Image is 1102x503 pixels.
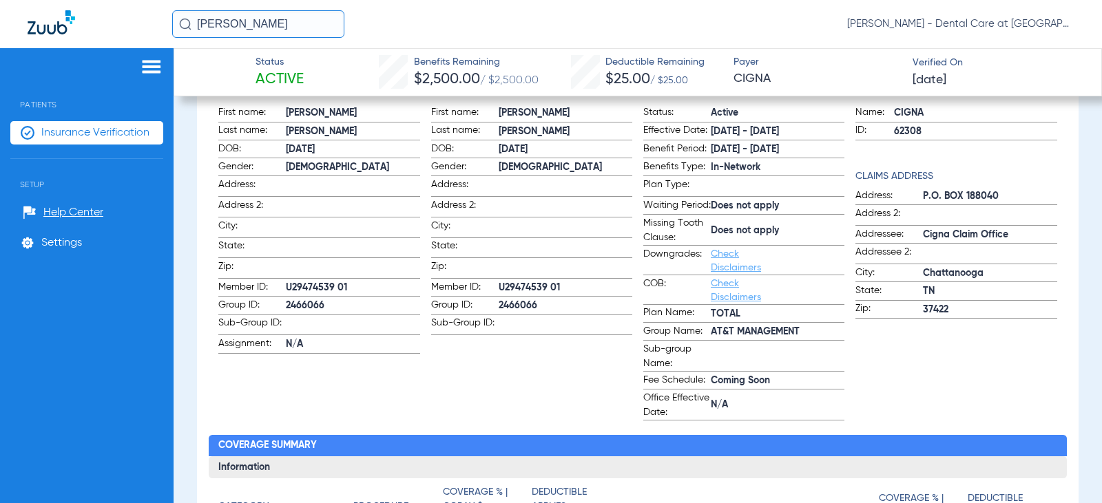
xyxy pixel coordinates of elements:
[643,391,711,420] span: Office Effective Date:
[643,198,711,215] span: Waiting Period:
[855,301,923,318] span: Zip:
[286,337,419,352] span: N/A
[499,142,632,157] span: [DATE]
[218,142,286,158] span: DOB:
[43,206,103,220] span: Help Center
[923,189,1057,204] span: P.O. BOX 188040
[711,249,761,272] a: Check Disclaimers
[711,106,844,120] span: Active
[711,142,844,157] span: [DATE] - [DATE]
[431,142,499,158] span: DOB:
[855,189,923,205] span: Address:
[643,247,711,275] span: Downgrades:
[431,198,499,217] span: Address 2:
[855,283,923,300] span: State:
[711,398,844,412] span: N/A
[218,160,286,176] span: Gender:
[41,236,82,250] span: Settings
[855,227,923,244] span: Addressee:
[734,55,901,69] span: Payer
[172,10,344,38] input: Search for patients
[855,123,894,140] span: ID:
[431,160,499,176] span: Gender:
[209,435,1067,457] h2: Coverage Summary
[605,72,650,87] span: $25.00
[431,280,499,297] span: Member ID:
[855,206,923,225] span: Address 2:
[711,160,844,175] span: In-Network
[643,178,711,196] span: Plan Type:
[23,206,103,220] a: Help Center
[913,56,1080,70] span: Verified On
[256,55,304,69] span: Status
[643,123,711,140] span: Effective Date:
[847,17,1074,31] span: [PERSON_NAME] - Dental Care at [GEOGRAPHIC_DATA]
[894,106,1057,120] span: CIGNA
[643,373,711,389] span: Fee Schedule:
[286,299,419,313] span: 2466066
[855,169,1057,184] h4: Claims Address
[711,125,844,139] span: [DATE] - [DATE]
[218,219,286,237] span: City:
[179,18,191,30] img: Search Icon
[431,219,499,237] span: City:
[414,72,480,87] span: $2,500.00
[218,105,286,122] span: First name:
[711,224,844,238] span: Does not apply
[218,259,286,278] span: Zip:
[499,281,632,295] span: U29474539 01
[643,160,711,176] span: Benefits Type:
[141,58,163,75] img: hamburger-icon
[923,266,1057,281] span: Chattanooga
[643,306,711,322] span: Plan Name:
[431,316,499,334] span: Sub-Group ID:
[923,228,1057,242] span: Cigna Claim Office
[480,75,539,86] span: / $2,500.00
[711,374,844,388] span: Coming Soon
[431,298,499,314] span: Group ID:
[643,342,711,371] span: Sub-group Name:
[923,303,1057,317] span: 37422
[643,324,711,341] span: Group Name:
[286,106,419,120] span: [PERSON_NAME]
[256,70,304,89] span: Active
[218,198,286,217] span: Address 2:
[643,216,711,245] span: Missing Tooth Clause:
[218,239,286,257] span: State:
[218,178,286,196] span: Address:
[431,239,499,257] span: State:
[855,105,894,122] span: Name:
[855,245,923,264] span: Addressee 2:
[894,125,1057,139] span: 62308
[643,142,711,158] span: Benefit Period:
[218,336,286,353] span: Assignment:
[650,76,688,85] span: / $25.00
[711,279,761,302] a: Check Disclaimers
[855,266,923,282] span: City:
[431,259,499,278] span: Zip:
[414,55,539,69] span: Benefits Remaining
[431,123,499,140] span: Last name:
[218,298,286,314] span: Group ID:
[734,70,901,87] span: CIGNA
[28,10,75,34] img: Zuub Logo
[10,159,163,189] span: Setup
[923,284,1057,299] span: TN
[431,105,499,122] span: First name:
[643,105,711,122] span: Status:
[218,123,286,140] span: Last name:
[10,79,163,109] span: Patients
[605,55,705,69] span: Deductible Remaining
[711,307,844,321] span: TOTAL
[499,106,632,120] span: [PERSON_NAME]
[711,199,844,213] span: Does not apply
[711,325,844,339] span: AT&T MANAGEMENT
[499,299,632,313] span: 2466066
[286,160,419,175] span: [DEMOGRAPHIC_DATA]
[913,72,946,89] span: [DATE]
[218,316,286,334] span: Sub-Group ID:
[286,281,419,295] span: U29474539 01
[209,456,1067,478] h3: Information
[499,160,632,175] span: [DEMOGRAPHIC_DATA]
